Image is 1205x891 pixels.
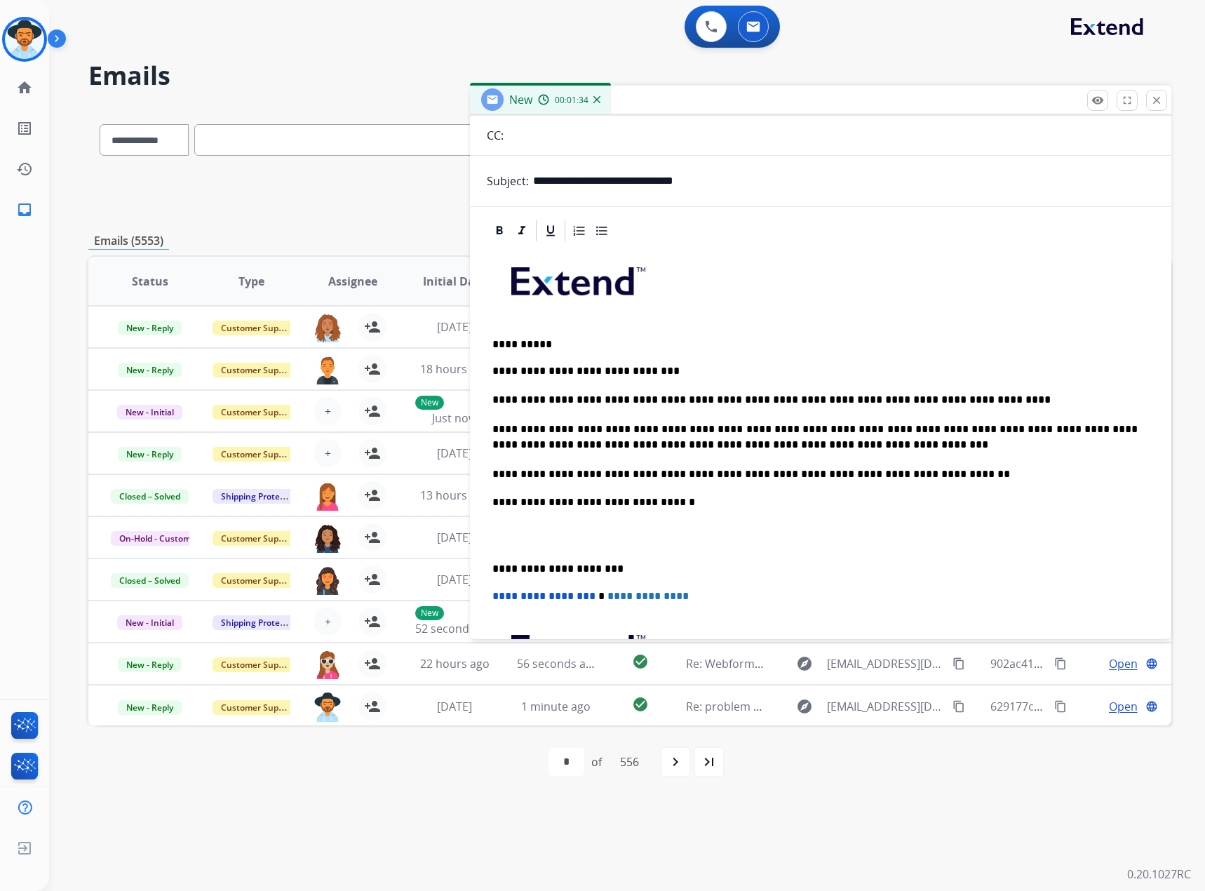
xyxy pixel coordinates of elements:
[16,79,33,96] mat-icon: home
[437,530,472,545] span: [DATE]
[952,657,965,670] mat-icon: content_copy
[415,396,444,410] p: New
[420,361,490,377] span: 18 hours ago
[632,653,649,670] mat-icon: check_circle
[111,489,189,504] span: Closed – Solved
[437,445,472,461] span: [DATE]
[517,656,599,671] span: 56 seconds ago
[487,173,529,189] p: Subject:
[591,220,612,241] div: Bullet List
[423,273,486,290] span: Initial Date
[667,753,684,770] mat-icon: navigate_next
[437,572,472,587] span: [DATE]
[521,699,591,714] span: 1 minute ago
[432,410,477,426] span: Just now
[487,127,504,144] p: CC:
[796,655,813,672] mat-icon: explore
[686,656,1023,671] span: Re: Webform from [EMAIL_ADDRESS][DOMAIN_NAME] on [DATE]
[118,700,182,715] span: New - Reply
[325,445,331,462] span: +
[591,753,602,770] div: of
[827,655,945,672] span: [EMAIL_ADDRESS][DOMAIN_NAME]
[111,573,189,588] span: Closed – Solved
[420,488,490,503] span: 13 hours ago
[632,696,649,713] mat-icon: check_circle
[88,62,1171,90] h2: Emails
[314,313,342,342] img: agent-avatar
[314,397,342,425] button: +
[325,613,331,630] span: +
[364,361,381,377] mat-icon: person_add
[314,355,342,384] img: agent-avatar
[314,608,342,636] button: +
[213,489,309,504] span: Shipping Protection
[213,405,304,420] span: Customer Support
[314,439,342,467] button: +
[569,220,590,241] div: Ordered List
[1054,657,1067,670] mat-icon: content_copy
[1091,94,1104,107] mat-icon: remove_red_eye
[686,699,907,714] span: Re: problem using virtual card on amazon
[16,201,33,218] mat-icon: inbox
[364,319,381,335] mat-icon: person_add
[88,232,169,250] p: Emails (5553)
[1054,700,1067,713] mat-icon: content_copy
[990,699,1199,714] span: 629177cc-2fc0-4c13-8077-560c7391763c
[314,692,342,722] img: agent-avatar
[5,20,44,59] img: avatar
[213,700,304,715] span: Customer Support
[16,120,33,137] mat-icon: list_alt
[509,92,532,107] span: New
[117,615,182,630] span: New - Initial
[555,95,588,106] span: 00:01:34
[213,531,304,546] span: Customer Support
[437,319,472,335] span: [DATE]
[364,655,381,672] mat-icon: person_add
[213,573,304,588] span: Customer Support
[437,699,472,714] span: [DATE]
[415,606,444,620] p: New
[1121,94,1133,107] mat-icon: fullscreen
[118,321,182,335] span: New - Reply
[314,565,342,595] img: agent-avatar
[213,363,304,377] span: Customer Support
[489,220,510,241] div: Bold
[364,698,381,715] mat-icon: person_add
[118,447,182,462] span: New - Reply
[16,161,33,177] mat-icon: history
[238,273,264,290] span: Type
[325,403,331,420] span: +
[1145,657,1158,670] mat-icon: language
[415,621,497,636] span: 52 seconds ago
[1150,94,1163,107] mat-icon: close
[132,273,168,290] span: Status
[364,487,381,504] mat-icon: person_add
[364,613,381,630] mat-icon: person_add
[796,698,813,715] mat-icon: explore
[328,273,377,290] span: Assignee
[213,447,304,462] span: Customer Support
[314,481,342,511] img: agent-avatar
[118,657,182,672] span: New - Reply
[540,220,561,241] div: Underline
[952,700,965,713] mat-icon: content_copy
[827,698,945,715] span: [EMAIL_ADDRESS][DOMAIN_NAME]
[990,656,1205,671] span: 902ac419-8e41-4440-9bbe-74529b0546f8
[364,445,381,462] mat-icon: person_add
[111,531,208,546] span: On-Hold - Customer
[118,363,182,377] span: New - Reply
[701,753,718,770] mat-icon: last_page
[364,529,381,546] mat-icon: person_add
[213,615,309,630] span: Shipping Protection
[213,321,304,335] span: Customer Support
[213,657,304,672] span: Customer Support
[1127,866,1191,883] p: 0.20.1027RC
[314,523,342,553] img: agent-avatar
[364,403,381,420] mat-icon: person_add
[420,656,490,671] span: 22 hours ago
[609,748,650,776] div: 556
[117,405,182,420] span: New - Initial
[314,650,342,679] img: agent-avatar
[1109,655,1138,672] span: Open
[1145,700,1158,713] mat-icon: language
